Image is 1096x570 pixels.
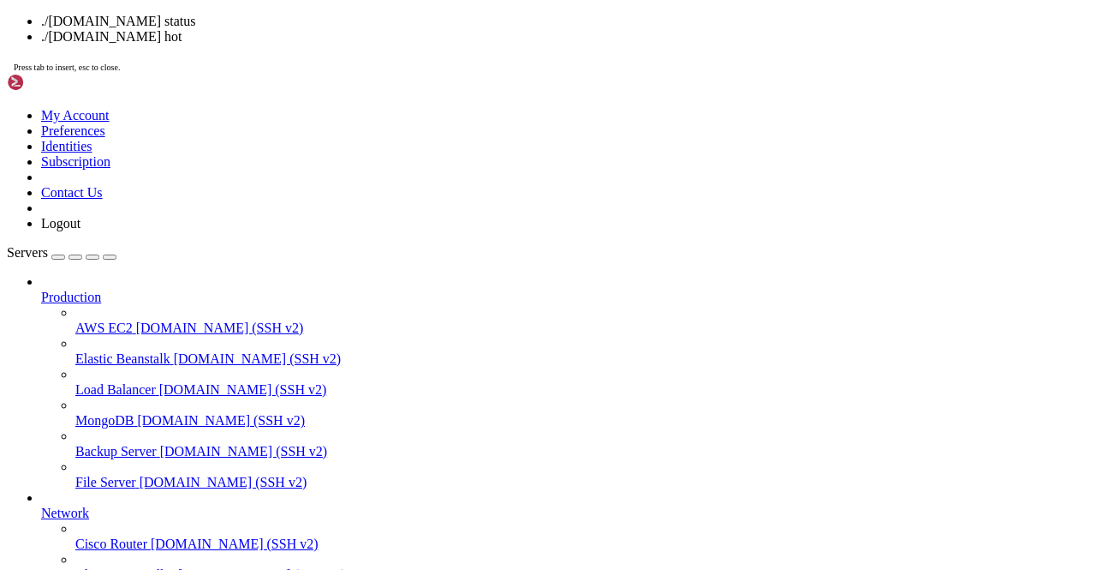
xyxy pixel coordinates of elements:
[41,185,103,200] a: Contact Us
[75,413,134,428] span: MongoDB
[41,154,110,169] a: Subscription
[75,336,1089,367] li: Elastic Beanstalk [DOMAIN_NAME] (SSH v2)
[7,393,28,401] span: hint:
[7,161,873,170] x-row: | 192 | HOT:Wallet392 | 209.114911 | 0.05 | [DATE] - 14:52 | Original wait time 12h 14m to fill -...
[7,315,873,324] x-row: 'exit' or hit enter - Exit the program
[7,478,873,487] x-row: All files and subdirectories have been copied to /usr/src/app/games
[41,290,101,304] span: Production
[140,475,307,489] span: [DOMAIN_NAME] (SSH v2)
[137,413,305,428] span: [DOMAIN_NAME] (SSH v2)
[136,321,304,335] span: [DOMAIN_NAME] (SSH v2)
[14,63,120,72] span: Press tab to insert, esc to close.
[7,15,873,24] x-row: | 175 | HOT:Wallet375 | 212.070847 | 0.05 | [DATE] - 15:44 | Original wait time 12h 19m to fill -...
[7,238,873,247] x-row: | 201 | daily-update | None | | None | None |
[7,384,204,393] span: hint: commands sometime before your next pull:
[7,213,873,221] x-row: | 198 | HOT:Wallet398 | 188.396757 | 0.05 | [DATE] - 15:54 | Original wait time 12h 46m to fill -...
[7,74,105,91] img: Shellngn
[75,351,170,366] span: Elastic Beanstalk
[7,93,873,101] x-row: | 184 | HOT:Wallet384 | 212.75451 | 0.05 | [DATE] - 15:05 | Original wait time 12h 32m to fill - ...
[75,429,1089,459] li: Backup Server [DOMAIN_NAME] (SSH v2)
[160,444,328,459] span: [DOMAIN_NAME] (SSH v2)
[41,14,1089,29] li: ./[DOMAIN_NAME] status
[75,521,1089,552] li: Cisco Router [DOMAIN_NAME] (SSH v2)
[7,418,251,427] span: hint: git config pull.ff only # fast-forward only
[7,333,873,341] x-row: Enter your choice:
[75,475,136,489] span: File Server
[41,108,110,123] a: My Account
[7,221,873,230] x-row: | 199 | HOT:Wallet399 | 209.519709 | 0.05 | [DATE] - 15:11 | Original wait time 11h 56m to fill -...
[7,67,873,75] x-row: | 181 | HOT:Wallet381 | 211.705618 | 0.05 | [DATE] - 16:00 | Original wait time 13h 40m to fill -...
[7,444,345,453] span: hint: preference for all repositories. You can also pass --rebase, --no-rebase,
[75,413,1089,429] a: MongoDB [DOMAIN_NAME] (SSH v2)
[7,264,873,273] x-row: Options:
[7,245,48,260] span: Servers
[7,487,873,495] x-row: root@6b3795e4e8cc:/usr/src/app# ./
[41,139,92,153] a: Identities
[7,187,873,195] x-row: | 195 | HOT:Wallet395 | 210.547455 | 0.05 | [DATE] - 14:41 | Original wait time 11h 56m to fill -...
[7,110,873,118] x-row: | 186 | HOT:Wallet386 | 209.276864 | 0.05 | [DATE] - 16:08 | Original wait time 13h 43m to fill -...
[174,351,342,366] span: [DOMAIN_NAME] (SSH v2)
[7,453,337,461] span: hint: or --ff-only on the command line to override the configured default per
[7,307,873,315] x-row: 'logs [ID] [lines]' - Show the last 'n' lines of PM2 logs for the process (default: 30)
[164,487,169,495] div: (34, 56)
[7,170,873,178] x-row: | 193 | HOT:Wallet393 | 209.343197 | 0.05 | [DATE] - 17:37 | Original wait time 14h 38m to fill -...
[7,101,873,110] x-row: | 185 | HOT:Wallet385 | 211.032691 | 0.05 | [DATE] - 14:33 | Original wait time 11h 46m to fill -...
[7,401,298,410] span: hint: git config pull.rebase false # merge (the default strategy)
[7,58,873,67] x-row: | 180 | HOT:Wallet380 | 210.969915 | 0.05 | [DATE] - 15:09 | Original wait time 12h 20m to fill -...
[7,410,204,418] span: hint: git config pull.rebase true # rebase
[75,351,1089,367] a: Elastic Beanstalk [DOMAIN_NAME] (SSH v2)
[7,290,873,298] x-row: 'delete [pattern]' - Delete all processes matching the pattern (e.g. HOT, [PERSON_NAME], Wave)
[41,290,1089,305] a: Production
[41,216,80,231] a: Logout
[7,50,873,58] x-row: | 179 | HOT:Wallet379 | 211.516391 | 0.05 | [DATE] - 14:36 | Original wait time 11h 23m to fill -...
[75,398,1089,429] li: MongoDB [DOMAIN_NAME] (SSH v2)
[159,382,327,397] span: [DOMAIN_NAME] (SSH v2)
[7,153,873,161] x-row: | 191 | HOT:Wallet391 | 200.101778 | 0.05 | [DATE] - 15:02 | Original wait time 11h 43m to fill -...
[41,274,1089,490] li: Production
[7,461,80,470] span: hint: invocation.
[7,298,873,307] x-row: 'status [ID]' - Show the last 20 balances and status of the selected process
[7,144,873,153] x-row: | 190 | HOT:Wallet390 | 207.432262 | 0.05 | [DATE] - 15:42 | Original wait time 12h 47m to fill -...
[7,273,873,281] x-row: 't' - Sort by time of next claim
[41,506,89,520] span: Network
[7,135,873,144] x-row: | 189 | HOT:Wallet389 | 208.326553 | 0.05 | [DATE] - 15:35 | Original wait time 12h 28m to fill -...
[7,178,873,187] x-row: | 194 | HOT:Wallet394 | 209.340591 | 0.05 | [DATE] - 14:42 | Original wait time 11h 37m to fill -...
[41,123,105,138] a: Preferences
[7,358,873,367] x-row: /app pulling latest changes.
[7,84,873,93] x-row: | 183 | HOT:Wallet383 | 211.239372 | 0.05 | [DATE] - 14:57 | Original wait time 12h 28m to fill -...
[75,444,1089,459] a: Backup Server [DOMAIN_NAME] (SSH v2)
[7,7,873,15] x-row: | 174 | HOT:Wallet374 | 210.446449 | 0.05 | [DATE] - 14:34 | Original wait time 11h 23m to fill -...
[7,341,873,350] x-row: Deactivating virtual environment...
[7,435,341,444] span: hint: You can replace "git config" with "git config --global" to set a default
[7,41,873,50] x-row: | 178 | HOT:Wallet378 | 212.073157 | 0.05 | [DATE] - 16:06 | Original wait time 13h 16m to fill -...
[75,459,1089,490] li: File Server [DOMAIN_NAME] (SSH v2)
[7,247,873,255] x-row: |------------------------------------------------------------------------------------------------...
[75,321,133,335] span: AWS EC2
[75,367,1089,398] li: Load Balancer [DOMAIN_NAME] (SSH v2)
[7,367,311,375] span: hint: Pulling without specifying how to reconcile divergent branches is
[7,245,116,260] a: Servers
[7,204,873,213] x-row: | 197 | HOT:Wallet397 | 204.515242 | 0.05 | [DATE] - 15:51 | Original wait time 12h 49m to fill -...
[7,24,873,33] x-row: | 176 | HOT:Wallet376 | 211.775108 | 0.05 | [DATE] - 14:44 | Original wait time 11h 31m to fill -...
[75,444,157,459] span: Backup Server
[75,305,1089,336] li: AWS EC2 [DOMAIN_NAME] (SSH v2)
[75,475,1089,490] a: File Server [DOMAIN_NAME] (SSH v2)
[75,321,1089,336] a: AWS EC2 [DOMAIN_NAME] (SSH v2)
[7,470,873,478] x-row: Already up to date.
[7,350,873,358] x-row: root@6b3795e4e8cc:/usr/src/app# ./[DOMAIN_NAME]
[7,127,873,135] x-row: | 188 | HOT:Wallet388 | 207.780641 | 0.05 | [DATE] - 14:52 | Original wait time 12h 38m to fill -...
[75,537,147,551] span: Cisco Router
[7,427,28,435] span: hint:
[75,537,1089,552] a: Cisco Router [DOMAIN_NAME] (SSH v2)
[7,375,345,384] span: hint: discouraged. You can squelch this message by running one of the following
[7,230,873,238] x-row: | 200 | HOT:Wallet400 | 210.232609 | 0.05 | [DATE] - 14:59 | Original wait time 12h 37m to fill -...
[7,281,873,290] x-row: 'delete [ID]' - Delete process by number (e.g. single ID - '1', range '1-3' or multiple '1,3')
[7,75,873,84] x-row: | 182 | HOT:Wallet382 | 211.455492 | 0.05 | [DATE] - 14:40 | Original wait time 11h 14m to fill -...
[75,382,1089,398] a: Load Balancer [DOMAIN_NAME] (SSH v2)
[7,195,873,204] x-row: | 196 | HOT:Wallet396 | 208.014368 | 0.05 | [DATE] - 14:36 | Original wait time 12h 1m to fill - ...
[41,506,1089,521] a: Network
[41,29,1089,45] li: ./[DOMAIN_NAME] hot
[7,33,873,41] x-row: | 177 | HOT:Wallet377 | 211.952518 | 0.05 | [DATE] - 15:07 | Original wait time 12h 55m to fill -...
[75,382,156,397] span: Load Balancer
[7,118,873,127] x-row: | 187 | HOT:Wallet387 | 208.778881 | 0.05 | [DATE] - 14:51 | Original wait time 11h 36m to fill -...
